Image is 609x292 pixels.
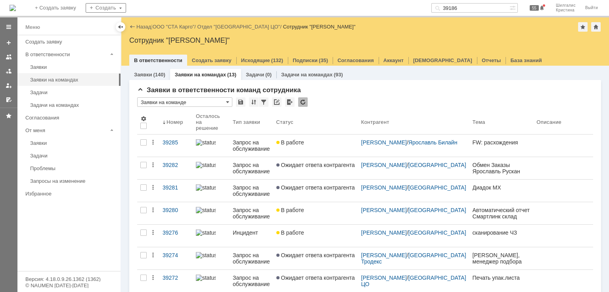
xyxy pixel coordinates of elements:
div: (35) [319,57,328,63]
div: Создать заявку [25,39,116,45]
a: Отчеты [482,57,501,63]
img: statusbar-60 (1).png [196,229,216,236]
a: Перейти на домашнюю страницу [10,5,16,11]
a: 39282 [159,157,193,179]
div: Контрагент [361,119,389,125]
div: / [361,229,466,236]
div: Действия [150,229,156,236]
a: statusbar-100 (1).png [193,270,230,292]
img: statusbar-100 (1).png [196,207,216,213]
a: Мои согласования [2,93,15,106]
a: Заявки на командах [27,74,119,86]
a: Инцидент [230,225,273,247]
a: Обмен Заказы Ярославль Рускан [469,157,534,179]
div: [PERSON_NAME], менеджер подбора [473,252,530,265]
a: statusbar-100 (1).png [193,180,230,202]
div: / [361,184,466,191]
div: Диадок МХ [473,184,530,191]
div: Описание [536,119,561,125]
a: Задачи на командах [27,99,119,111]
div: Запрос на обслуживание [233,207,270,220]
a: Задачи [246,72,264,78]
div: Печать упак.листа [473,275,530,281]
div: В ответственности [25,51,107,57]
div: 39280 [163,207,190,213]
a: Запросы на изменение [27,175,119,187]
a: Заявки в моей ответственности [2,65,15,78]
a: Проблемы [27,162,119,174]
a: [GEOGRAPHIC_DATA] [408,162,466,168]
div: Действия [150,162,156,168]
div: Номер [167,119,183,125]
span: Ожидает ответа контрагента [276,162,355,168]
div: Обновлять список [298,97,308,107]
a: statusbar-100 (1).png [193,157,230,179]
a: 39272 [159,270,193,292]
a: Создать заявку [192,57,232,63]
a: [PERSON_NAME] [361,275,407,281]
div: 39272 [163,275,190,281]
div: (132) [271,57,283,63]
a: Задачи [27,86,119,99]
div: 39285 [163,139,190,146]
a: Заявки [27,137,119,149]
div: 39274 [163,252,190,258]
a: [GEOGRAPHIC_DATA] ЦО [361,275,468,287]
a: statusbar-60 (1).png [193,225,230,247]
div: Задачи на командах [30,102,116,108]
div: FW: расхождения [473,139,530,146]
span: В работе [276,229,304,236]
a: statusbar-100 (1).png [193,202,230,224]
div: / [197,24,283,30]
div: Заявки [30,140,116,146]
a: Создать заявку [22,36,119,48]
a: 39274 [159,247,193,269]
th: Осталось на решение [193,110,230,135]
div: (93) [334,72,343,78]
a: ООО "СТА Карго" [153,24,195,30]
div: Проблемы [30,165,116,171]
div: Осталось на решение [196,113,220,131]
span: Ожидает ответа контрагента [276,275,355,281]
span: Заявки в ответственности команд сотрудника [137,86,301,94]
a: В работе [273,202,358,224]
a: statusbar-100 (1).png [193,247,230,269]
a: Заявки на командах [2,51,15,63]
div: Сотрудник "[PERSON_NAME]" [283,24,356,30]
a: Запрос на обслуживание [230,157,273,179]
a: Заявки [134,72,152,78]
div: Сохранить вид [236,97,245,107]
div: Меню [25,23,40,32]
a: Запрос на обслуживание [230,180,273,202]
div: Автоматический отчет Смартлинк склад [GEOGRAPHIC_DATA] [473,207,530,220]
div: Инцидент [233,229,270,236]
th: Статус [273,110,358,135]
a: Ожидает ответа контрагента [273,180,358,202]
div: (140) [153,72,165,78]
a: [GEOGRAPHIC_DATA] [408,207,466,213]
span: Расширенный поиск [509,4,517,11]
a: В работе [273,225,358,247]
div: Версия: 4.18.0.9.26.1362 (1362) [25,277,113,282]
span: Кристина [556,8,576,13]
a: 39280 [159,202,193,224]
a: Печать упак.листа [469,270,534,292]
a: В ответственности [134,57,182,63]
a: FW: расхождения [469,135,534,157]
img: statusbar-100 (1).png [196,252,216,258]
div: Действия [150,139,156,146]
span: Ожидает ответа контрагента [276,252,355,258]
div: Экспорт списка [285,97,295,107]
a: statusbar-100 (1).png [193,135,230,157]
a: Запрос на обслуживание [230,135,273,157]
a: [PERSON_NAME] [361,207,407,213]
a: сканирование ЧЗ [469,225,534,247]
div: / [361,275,466,287]
span: Шилгалис [556,3,576,8]
div: / [361,139,466,146]
div: Скопировать ссылку на список [272,97,282,107]
a: [PERSON_NAME] [361,252,407,258]
div: Тема [473,119,485,125]
div: Создать [86,3,126,13]
div: Действия [150,252,156,258]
